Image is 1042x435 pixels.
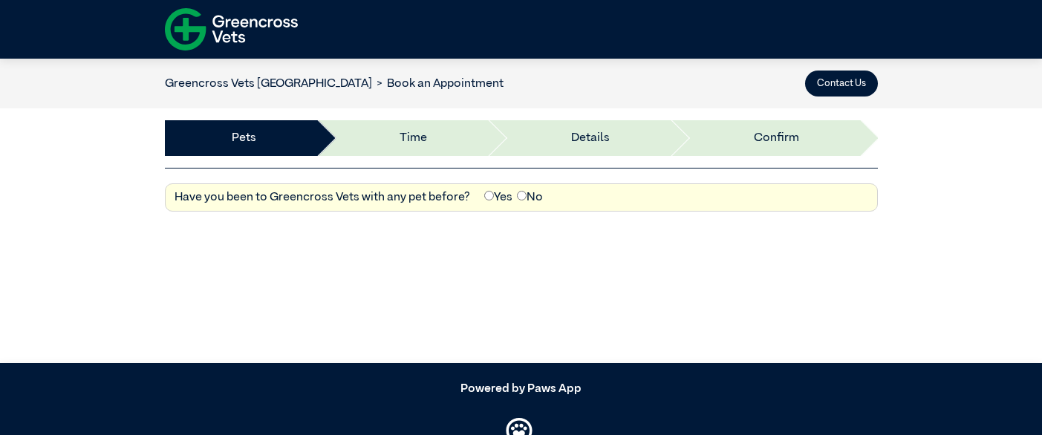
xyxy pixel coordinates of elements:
li: Book an Appointment [372,75,504,93]
img: f-logo [165,4,298,55]
a: Greencross Vets [GEOGRAPHIC_DATA] [165,78,372,90]
label: No [517,189,543,206]
nav: breadcrumb [165,75,504,93]
a: Pets [232,129,256,147]
input: No [517,191,527,200]
button: Contact Us [805,71,878,97]
label: Have you been to Greencross Vets with any pet before? [175,189,470,206]
input: Yes [484,191,494,200]
label: Yes [484,189,512,206]
h5: Powered by Paws App [165,382,878,396]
